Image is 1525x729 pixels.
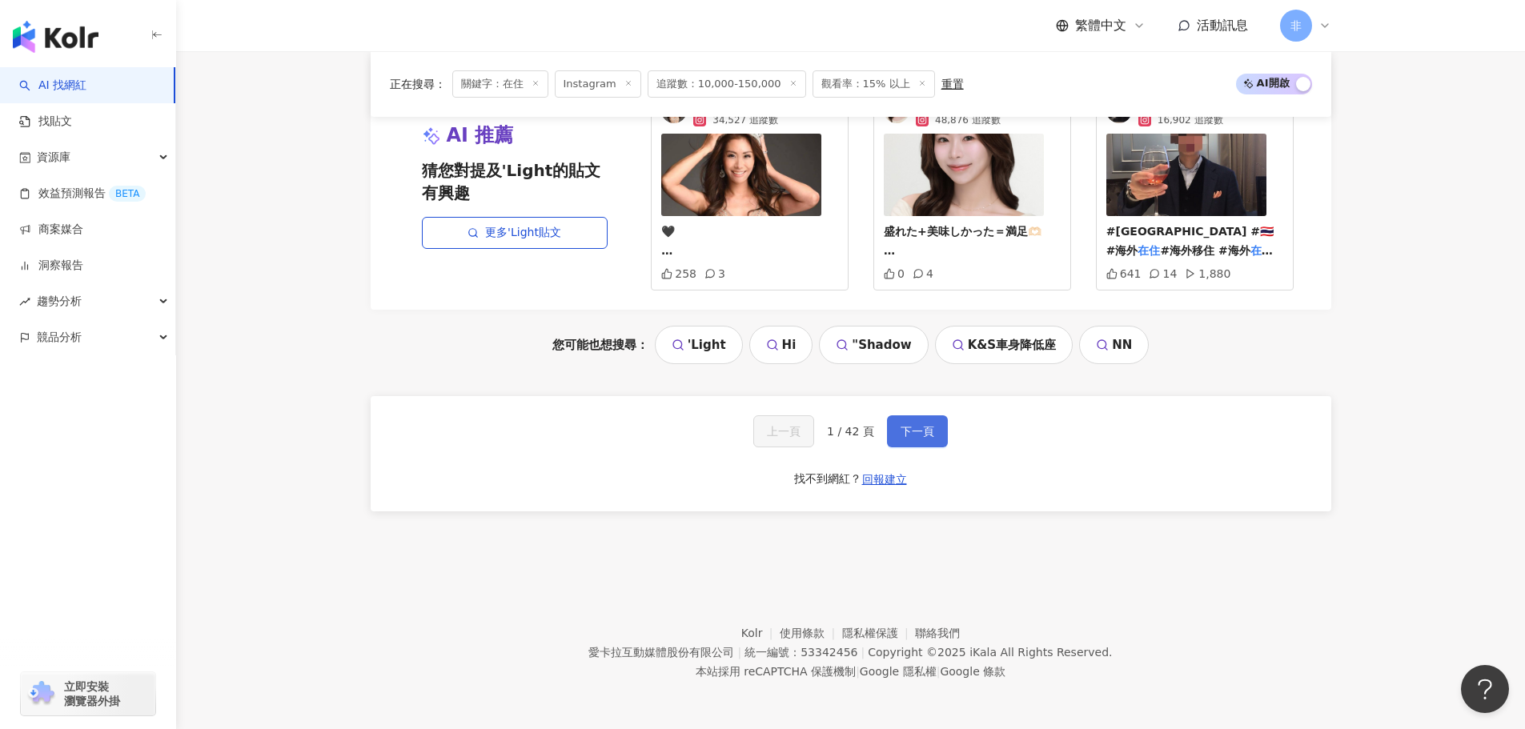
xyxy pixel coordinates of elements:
[37,139,70,175] span: 資源庫
[901,425,934,438] span: 下一頁
[422,217,608,249] a: 更多'Light貼文
[780,627,842,639] a: 使用條款
[1461,665,1509,713] iframe: Help Scout Beacon - Open
[860,665,937,678] a: Google 隱私權
[819,326,928,364] a: "Shadow
[37,319,82,355] span: 競品分析
[19,78,86,94] a: searchAI 找網紅
[655,326,743,364] a: 'Light
[588,646,734,659] div: 愛卡拉互動媒體股份有限公司
[26,681,57,707] img: chrome extension
[887,415,948,447] button: 下一頁
[813,70,935,98] span: 觀看率：15% 以上
[868,646,1112,659] div: Copyright © 2025 All Rights Reserved.
[1149,267,1177,280] div: 14
[1160,244,1250,257] span: #海外移住 #海外
[1250,244,1273,257] mark: 在住
[64,679,120,708] span: 立即安裝 瀏覽器外掛
[1079,326,1149,364] a: NN
[1106,225,1274,257] span: #[GEOGRAPHIC_DATA] #🇹🇭 #海外
[19,222,83,238] a: 商案媒合
[371,326,1331,364] div: 您可能也想搜尋：
[935,326,1074,364] a: K&S車身降低座
[19,114,72,130] a: 找貼文
[941,78,964,90] div: 重置
[1197,18,1248,33] span: 活動訊息
[19,186,146,202] a: 效益預測報告BETA
[827,425,874,438] span: 1 / 42 頁
[794,471,861,487] div: 找不到網紅？
[712,113,778,127] span: 34,527 追蹤數
[861,646,865,659] span: |
[13,21,98,53] img: logo
[937,665,941,678] span: |
[1106,267,1142,280] div: 641
[842,627,916,639] a: 隱私權保護
[753,415,814,447] button: 上一頁
[1185,267,1230,280] div: 1,880
[913,267,933,280] div: 4
[1138,244,1160,257] mark: 在住
[37,283,82,319] span: 趨勢分析
[696,662,1005,681] span: 本站採用 reCAPTCHA 保護機制
[390,78,446,90] span: 正在搜尋 ：
[915,627,960,639] a: 聯絡我們
[749,326,813,364] a: Hi
[861,467,908,492] button: 回報建立
[704,267,725,280] div: 3
[884,267,905,280] div: 0
[741,627,780,639] a: Kolr
[19,296,30,307] span: rise
[1158,113,1223,127] span: 16,902 追蹤數
[19,258,83,274] a: 洞察報告
[555,70,641,98] span: Instagram
[1075,17,1126,34] span: 繁體中文
[1290,17,1302,34] span: 非
[884,225,1041,276] span: 盛れた+美味しかった＝満足🫶🏻 #韓国
[935,113,1001,127] span: 48,876 追蹤數
[862,473,907,486] span: 回報建立
[661,267,696,280] div: 258
[447,122,514,150] span: AI 推薦
[452,70,548,98] span: 關鍵字：在住
[661,225,818,276] span: 🖤 #カンボジア生活 #カンボジア
[856,665,860,678] span: |
[940,665,1005,678] a: Google 條款
[21,672,155,715] a: chrome extension立即安裝 瀏覽器外掛
[744,646,857,659] div: 統一編號：53342456
[648,70,806,98] span: 追蹤數：10,000-150,000
[969,646,997,659] a: iKala
[422,159,608,204] span: 猜您對提及'Light的貼文有興趣
[737,646,741,659] span: |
